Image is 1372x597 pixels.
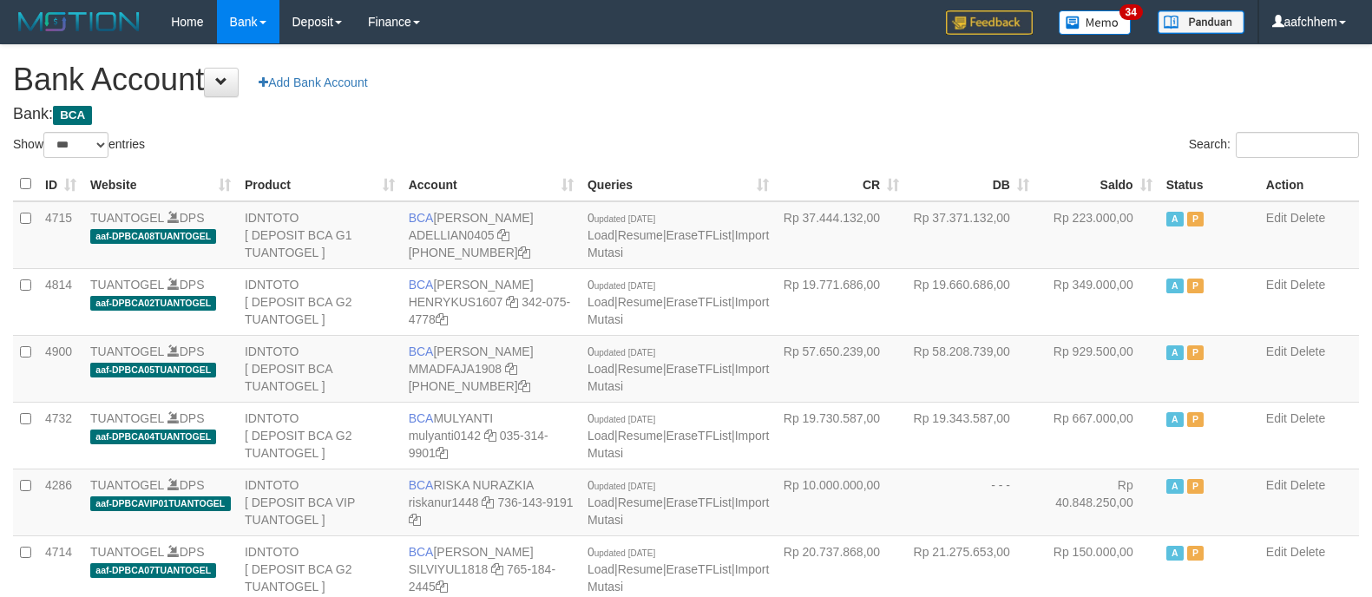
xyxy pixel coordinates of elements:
span: BCA [409,411,434,425]
td: 4900 [38,335,83,402]
td: DPS [83,402,238,469]
span: Paused [1187,546,1205,561]
td: DPS [83,268,238,335]
span: aaf-DPBCAVIP01TUANTOGEL [90,496,231,511]
th: Status [1159,167,1259,201]
td: 4732 [38,402,83,469]
td: 4286 [38,469,83,535]
label: Search: [1189,132,1359,158]
span: aaf-DPBCA02TUANTOGEL [90,296,216,311]
a: EraseTFList [666,495,732,509]
a: Delete [1290,344,1325,358]
a: Copy ADELLIAN0405 to clipboard [497,228,509,242]
a: TUANTOGEL [90,478,164,492]
span: aaf-DPBCA07TUANTOGEL [90,563,216,578]
td: IDNTOTO [ DEPOSIT BCA G1 TUANTOGEL ] [238,201,402,269]
th: Website: activate to sort column ascending [83,167,238,201]
td: [PERSON_NAME] 342-075-4778 [402,268,581,335]
span: 0 [588,278,655,292]
a: Delete [1290,411,1325,425]
span: 0 [588,211,655,225]
td: Rp 40.848.250,00 [1036,469,1159,535]
a: Copy 0353149901 to clipboard [436,446,448,460]
a: Copy 5655032115 to clipboard [518,246,530,259]
span: updated [DATE] [594,348,655,358]
td: DPS [83,335,238,402]
a: ADELLIAN0405 [409,228,495,242]
a: Edit [1266,478,1287,492]
span: updated [DATE] [594,548,655,558]
th: Queries: activate to sort column ascending [581,167,776,201]
a: Import Mutasi [588,495,769,527]
th: Action [1259,167,1359,201]
span: BCA [53,106,92,125]
a: Copy HENRYKUS1607 to clipboard [506,295,518,309]
td: Rp 58.208.739,00 [906,335,1036,402]
a: Copy riskanur1448 to clipboard [482,495,494,509]
td: IDNTOTO [ DEPOSIT BCA G2 TUANTOGEL ] [238,268,402,335]
a: Import Mutasi [588,562,769,594]
a: SILVIYUL1818 [409,562,489,576]
span: Paused [1187,412,1205,427]
a: TUANTOGEL [90,211,164,225]
span: aaf-DPBCA08TUANTOGEL [90,229,216,244]
h1: Bank Account [13,62,1359,97]
td: Rp 929.500,00 [1036,335,1159,402]
td: Rp 667.000,00 [1036,402,1159,469]
span: BCA [409,545,434,559]
a: Import Mutasi [588,228,769,259]
a: EraseTFList [666,228,732,242]
span: | | | [588,344,769,393]
span: 0 [588,545,655,559]
span: Active [1166,345,1184,360]
a: Load [588,562,614,576]
th: Product: activate to sort column ascending [238,167,402,201]
span: 0 [588,344,655,358]
td: IDNTOTO [ DEPOSIT BCA VIP TUANTOGEL ] [238,469,402,535]
a: Import Mutasi [588,429,769,460]
span: BCA [409,478,434,492]
a: Resume [618,228,663,242]
td: DPS [83,201,238,269]
a: Load [588,295,614,309]
span: aaf-DPBCA04TUANTOGEL [90,430,216,444]
a: Delete [1290,211,1325,225]
a: Copy mulyanti0142 to clipboard [484,429,496,443]
td: Rp 37.444.132,00 [776,201,906,269]
a: MMADFAJA1908 [409,362,502,376]
span: 0 [588,411,655,425]
a: Load [588,429,614,443]
a: Edit [1266,545,1287,559]
span: BCA [409,211,434,225]
a: HENRYKUS1607 [409,295,503,309]
td: Rp 19.343.587,00 [906,402,1036,469]
td: Rp 57.650.239,00 [776,335,906,402]
td: Rp 19.771.686,00 [776,268,906,335]
a: Edit [1266,211,1287,225]
span: | | | [588,211,769,259]
a: EraseTFList [666,295,732,309]
h4: Bank: [13,106,1359,123]
td: RISKA NURAZKIA 736-143-9191 [402,469,581,535]
select: Showentries [43,132,108,158]
td: IDNTOTO [ DEPOSIT BCA G2 TUANTOGEL ] [238,402,402,469]
img: Button%20Memo.svg [1059,10,1132,35]
th: CR: activate to sort column ascending [776,167,906,201]
td: 4814 [38,268,83,335]
td: IDNTOTO [ DEPOSIT BCA TUANTOGEL ] [238,335,402,402]
a: riskanur1448 [409,495,479,509]
span: aaf-DPBCA05TUANTOGEL [90,363,216,377]
span: | | | [588,278,769,326]
span: Paused [1187,345,1205,360]
td: Rp 10.000.000,00 [776,469,906,535]
span: Paused [1187,279,1205,293]
span: BCA [409,344,434,358]
span: updated [DATE] [594,482,655,491]
span: 34 [1119,4,1143,20]
span: updated [DATE] [594,415,655,424]
img: MOTION_logo.png [13,9,145,35]
img: panduan.png [1158,10,1244,34]
a: Copy 3420754778 to clipboard [436,312,448,326]
td: DPS [83,469,238,535]
th: DB: activate to sort column ascending [906,167,1036,201]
